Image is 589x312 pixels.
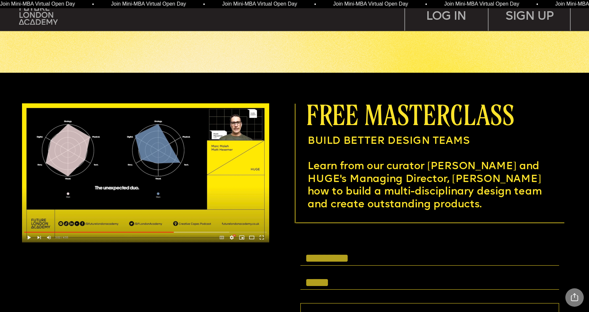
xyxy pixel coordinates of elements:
span: • [536,2,538,7]
span: • [314,2,316,7]
span: • [92,2,94,7]
div: Share [565,288,584,307]
span: • [203,2,205,7]
span: Learn from our curator [PERSON_NAME] and HUGE's Managing Director, [PERSON_NAME] how to build a m... [308,162,545,210]
img: upload-6120175a-1ecc-4694-bef1-d61fdbc9d61d.jpg [22,103,270,243]
span: BUILD BETTER DESIGN TEAMS [308,136,470,147]
img: upload-bfdffa89-fac7-4f57-a443-c7c39906ba42.png [19,5,58,25]
span: • [425,2,427,7]
span: free masterclass [306,99,514,130]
